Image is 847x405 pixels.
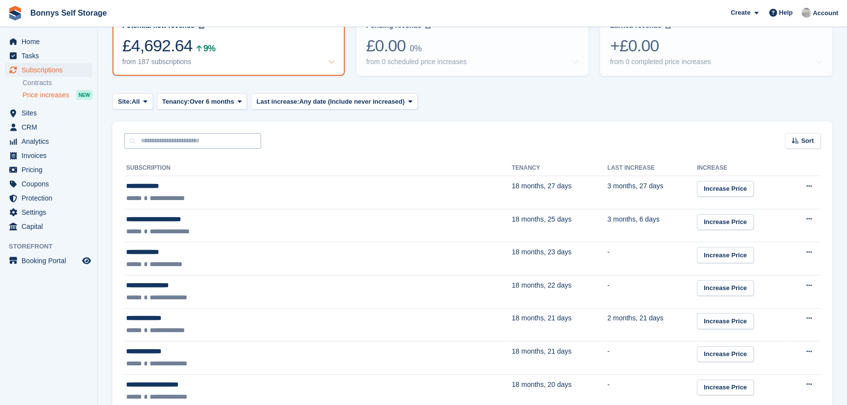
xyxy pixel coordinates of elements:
a: Increase Price [697,380,754,396]
a: menu [5,191,92,205]
button: Tenancy: Over 6 months [157,93,247,110]
span: Tenancy: [162,97,190,107]
div: from 0 scheduled price increases [366,58,467,66]
span: All [132,97,140,107]
td: 3 months, 6 days [607,209,697,242]
div: 0% [410,45,422,52]
span: 18 months, 20 days [512,381,571,388]
div: £0.00 [366,36,579,56]
div: NEW [76,90,92,100]
span: Over 6 months [190,97,234,107]
span: Help [779,8,793,18]
span: Settings [22,205,80,219]
span: Price increases [22,90,69,100]
span: Last increase: [256,97,299,107]
span: Account [813,8,838,18]
span: Capital [22,220,80,233]
a: Pending revenue £0.00 0% from 0 scheduled price increases [357,12,589,76]
span: Subscriptions [22,63,80,77]
span: CRM [22,120,80,134]
div: from 0 completed price increases [610,58,711,66]
a: menu [5,49,92,63]
a: Increase Price [697,181,754,197]
a: menu [5,149,92,162]
div: from 187 subscriptions [122,58,191,66]
td: - [607,341,697,375]
span: Coupons [22,177,80,191]
a: Increase Price [697,247,754,263]
span: Invoices [22,149,80,162]
a: menu [5,254,92,268]
img: James Bonny [802,8,811,18]
a: Bonnys Self Storage [26,5,111,21]
th: Increase [697,160,788,176]
span: Any date (Include never increased) [299,97,404,107]
a: menu [5,163,92,177]
span: Storefront [9,242,97,251]
a: menu [5,35,92,48]
a: menu [5,177,92,191]
div: £4,692.64 [122,36,335,56]
a: Preview store [81,255,92,267]
span: 18 months, 25 days [512,215,571,223]
img: stora-icon-8386f47178a22dfd0bd8f6a31ec36ba5ce8667c1dd55bd0f319d3a0aa187defe.svg [8,6,22,21]
th: Last increase [607,160,697,176]
td: - [607,242,697,275]
span: Protection [22,191,80,205]
button: Site: All [112,93,153,110]
a: menu [5,120,92,134]
a: menu [5,135,92,148]
a: Increase Price [697,346,754,362]
span: Create [731,8,750,18]
span: 18 months, 23 days [512,248,571,256]
span: Site: [118,97,132,107]
span: Analytics [22,135,80,148]
a: Contracts [22,78,92,88]
a: Earned revenue +£0.00 from 0 completed price increases [600,12,832,76]
span: Home [22,35,80,48]
span: 18 months, 22 days [512,281,571,289]
a: menu [5,220,92,233]
th: Tenancy [512,160,607,176]
a: Potential new revenue £4,692.64 9% from 187 subscriptions [112,12,345,76]
span: 18 months, 21 days [512,314,571,322]
span: Booking Portal [22,254,80,268]
button: Last increase: Any date (Include never increased) [251,93,417,110]
a: Increase Price [697,214,754,230]
td: 3 months, 27 days [607,176,697,209]
th: Subscription [124,160,512,176]
div: +£0.00 [610,36,823,56]
span: 18 months, 21 days [512,347,571,355]
span: Tasks [22,49,80,63]
a: menu [5,106,92,120]
a: menu [5,63,92,77]
a: Increase Price [697,280,754,296]
span: Pricing [22,163,80,177]
span: Sites [22,106,80,120]
div: 9% [203,45,215,52]
td: - [607,275,697,308]
a: menu [5,205,92,219]
span: 18 months, 27 days [512,182,571,190]
td: 2 months, 21 days [607,308,697,341]
a: Price increases NEW [22,90,92,100]
span: Sort [801,136,814,146]
a: Increase Price [697,313,754,329]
